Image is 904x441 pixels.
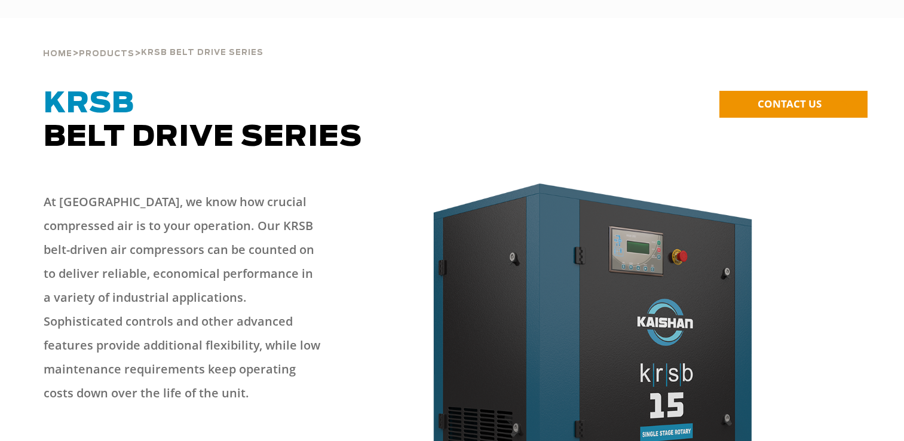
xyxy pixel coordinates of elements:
[44,90,362,152] span: Belt Drive Series
[44,190,321,405] p: At [GEOGRAPHIC_DATA], we know how crucial compressed air is to your operation. Our KRSB belt-driv...
[719,91,868,118] a: CONTACT US
[43,48,72,59] a: Home
[43,18,263,63] div: > >
[43,50,72,58] span: Home
[79,48,134,59] a: Products
[141,49,263,57] span: krsb belt drive series
[758,97,822,111] span: CONTACT US
[44,90,134,118] span: KRSB
[79,50,134,58] span: Products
